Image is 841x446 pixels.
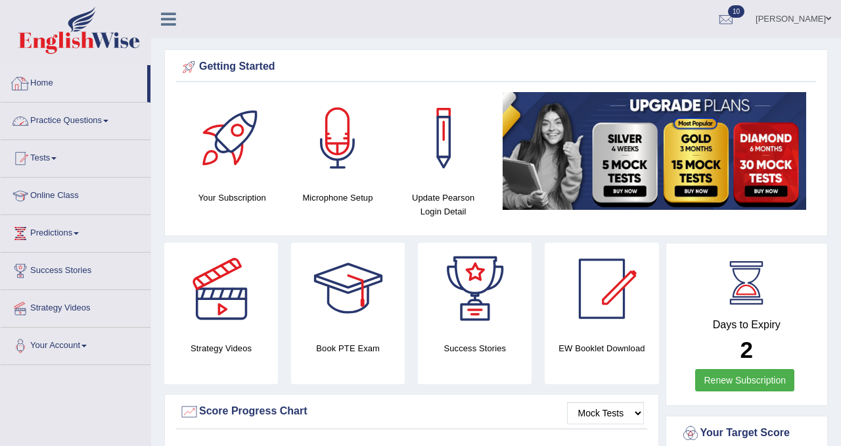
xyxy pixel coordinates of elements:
a: Success Stories [1,253,150,285]
a: Strategy Videos [1,290,150,323]
h4: Strategy Videos [164,341,278,355]
h4: Success Stories [418,341,532,355]
h4: Update Pearson Login Detail [397,191,489,218]
b: 2 [740,337,753,362]
a: Predictions [1,215,150,248]
h4: Your Subscription [186,191,279,205]
span: 10 [728,5,744,18]
h4: Days to Expiry [681,319,813,331]
img: small5.jpg [503,92,806,210]
a: Renew Subscription [695,369,794,391]
a: Your Account [1,328,150,360]
a: Online Class [1,178,150,211]
h4: Book PTE Exam [291,341,405,355]
a: Home [1,65,147,98]
div: Score Progress Chart [179,402,644,422]
div: Your Target Score [681,424,813,443]
div: Getting Started [179,57,813,77]
h4: Microphone Setup [292,191,384,205]
a: Tests [1,140,150,173]
h4: EW Booklet Download [545,341,658,355]
a: Practice Questions [1,103,150,136]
